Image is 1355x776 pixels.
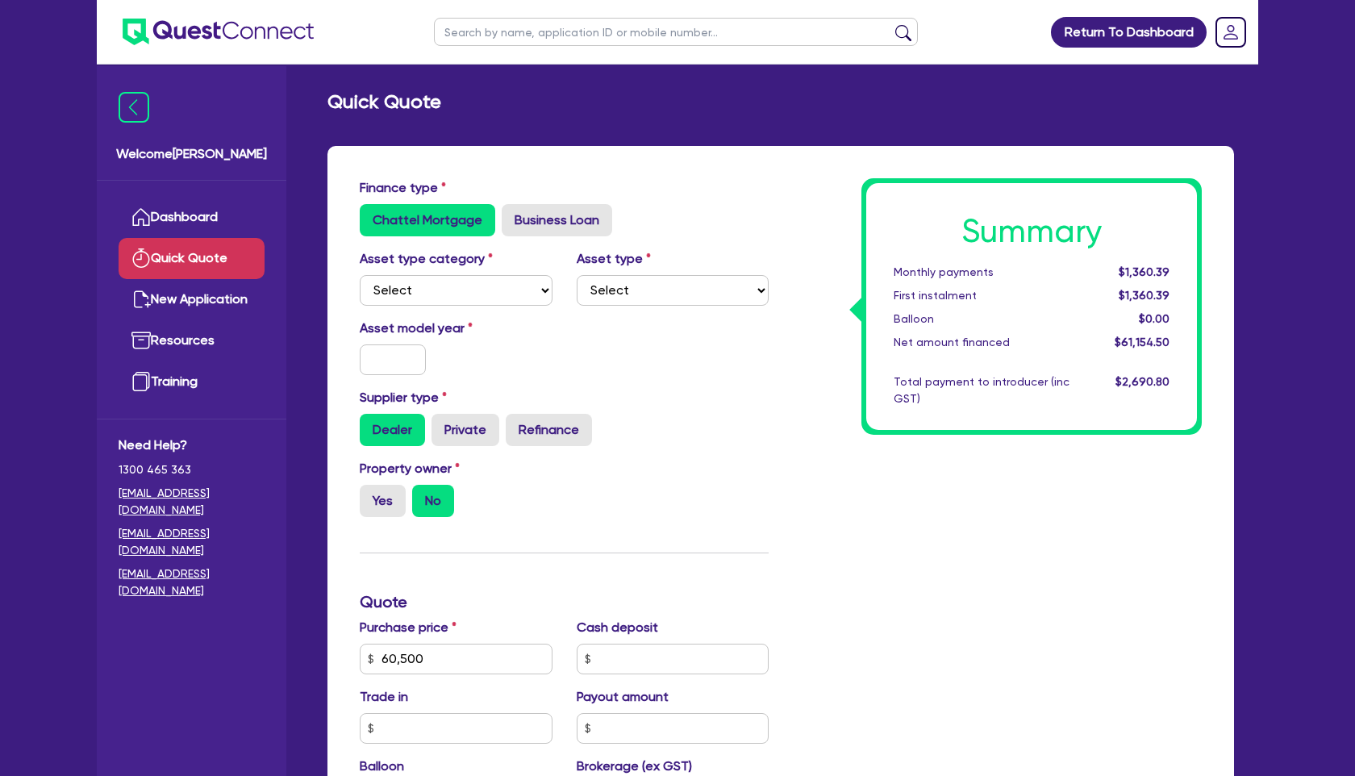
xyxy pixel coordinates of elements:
[360,388,447,407] label: Supplier type
[119,197,265,238] a: Dashboard
[502,204,612,236] label: Business Loan
[119,436,265,455] span: Need Help?
[119,565,265,599] a: [EMAIL_ADDRESS][DOMAIN_NAME]
[360,459,460,478] label: Property owner
[1115,375,1169,388] span: $2,690.80
[412,485,454,517] label: No
[131,248,151,268] img: quick-quote
[119,320,265,361] a: Resources
[577,757,692,776] label: Brokerage (ex GST)
[1051,17,1207,48] a: Return To Dashboard
[119,92,149,123] img: icon-menu-close
[882,264,1082,281] div: Monthly payments
[1210,11,1252,53] a: Dropdown toggle
[119,279,265,320] a: New Application
[119,238,265,279] a: Quick Quote
[131,290,151,309] img: new-application
[119,461,265,478] span: 1300 465 363
[882,373,1082,407] div: Total payment to introducer (inc GST)
[360,249,493,269] label: Asset type category
[432,414,499,446] label: Private
[360,618,457,637] label: Purchase price
[131,331,151,350] img: resources
[577,687,669,707] label: Payout amount
[360,485,406,517] label: Yes
[882,334,1082,351] div: Net amount financed
[577,249,651,269] label: Asset type
[1139,312,1169,325] span: $0.00
[123,19,314,45] img: quest-connect-logo-blue
[894,212,1169,251] h1: Summary
[1115,336,1169,348] span: $61,154.50
[327,90,441,114] h2: Quick Quote
[1119,289,1169,302] span: $1,360.39
[360,592,769,611] h3: Quote
[360,414,425,446] label: Dealer
[506,414,592,446] label: Refinance
[360,687,408,707] label: Trade in
[348,319,565,338] label: Asset model year
[882,311,1082,328] div: Balloon
[434,18,918,46] input: Search by name, application ID or mobile number...
[882,287,1082,304] div: First instalment
[119,485,265,519] a: [EMAIL_ADDRESS][DOMAIN_NAME]
[360,178,446,198] label: Finance type
[577,618,658,637] label: Cash deposit
[119,525,265,559] a: [EMAIL_ADDRESS][DOMAIN_NAME]
[1119,265,1169,278] span: $1,360.39
[116,144,267,164] span: Welcome [PERSON_NAME]
[360,757,404,776] label: Balloon
[119,361,265,403] a: Training
[131,372,151,391] img: training
[360,204,495,236] label: Chattel Mortgage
